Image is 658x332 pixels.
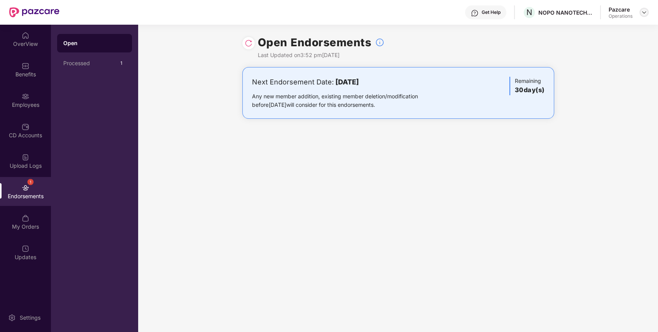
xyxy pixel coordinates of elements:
img: svg+xml;base64,PHN2ZyBpZD0iQmVuZWZpdHMiIHhtbG5zPSJodHRwOi8vd3d3LnczLm9yZy8yMDAwL3N2ZyIgd2lkdGg9Ij... [22,62,29,70]
div: Pazcare [609,6,633,13]
div: Operations [609,13,633,19]
img: svg+xml;base64,PHN2ZyBpZD0iSGVscC0zMngzMiIgeG1sbnM9Imh0dHA6Ly93d3cudzMub3JnLzIwMDAvc3ZnIiB3aWR0aD... [471,9,479,17]
div: Processed [63,60,117,66]
div: Settings [17,314,43,322]
img: svg+xml;base64,PHN2ZyBpZD0iSW5mb18tXzMyeDMyIiBkYXRhLW5hbWU9IkluZm8gLSAzMngzMiIgeG1sbnM9Imh0dHA6Ly... [375,38,384,47]
b: [DATE] [335,78,359,86]
div: Open [63,39,126,47]
img: svg+xml;base64,PHN2ZyBpZD0iVXBkYXRlZCIgeG1sbnM9Imh0dHA6Ly93d3cudzMub3JnLzIwMDAvc3ZnIiB3aWR0aD0iMj... [22,245,29,253]
span: N [526,8,532,17]
div: Any new member addition, existing member deletion/modification before [DATE] will consider for th... [252,92,442,109]
img: New Pazcare Logo [9,7,59,17]
div: NOPO NANOTECHNOLOGIES INDIA PRIVATE LIMITED [538,9,592,16]
div: 1 [117,59,126,68]
h3: 30 day(s) [515,85,545,95]
div: Get Help [482,9,501,15]
img: svg+xml;base64,PHN2ZyBpZD0iVXBsb2FkX0xvZ3MiIGRhdGEtbmFtZT0iVXBsb2FkIExvZ3MiIHhtbG5zPSJodHRwOi8vd3... [22,153,29,161]
div: Next Endorsement Date: [252,77,442,88]
div: Last Updated on 3:52 pm[DATE] [258,51,385,59]
img: svg+xml;base64,PHN2ZyBpZD0iUmVsb2FkLTMyeDMyIiB4bWxucz0iaHR0cDovL3d3dy53My5vcmcvMjAwMC9zdmciIHdpZH... [245,39,252,47]
h1: Open Endorsements [258,34,372,51]
img: svg+xml;base64,PHN2ZyBpZD0iRHJvcGRvd24tMzJ4MzIiIHhtbG5zPSJodHRwOi8vd3d3LnczLm9yZy8yMDAwL3N2ZyIgd2... [641,9,647,15]
img: svg+xml;base64,PHN2ZyBpZD0iTXlfT3JkZXJzIiBkYXRhLW5hbWU9Ik15IE9yZGVycyIgeG1sbnM9Imh0dHA6Ly93d3cudz... [22,214,29,222]
div: Remaining [509,77,545,95]
img: svg+xml;base64,PHN2ZyBpZD0iRW1wbG95ZWVzIiB4bWxucz0iaHR0cDovL3d3dy53My5vcmcvMjAwMC9zdmciIHdpZHRoPS... [22,93,29,100]
img: svg+xml;base64,PHN2ZyBpZD0iQ0RfQWNjb3VudHMiIGRhdGEtbmFtZT0iQ0QgQWNjb3VudHMiIHhtbG5zPSJodHRwOi8vd3... [22,123,29,131]
img: svg+xml;base64,PHN2ZyBpZD0iRW5kb3JzZW1lbnRzIiB4bWxucz0iaHR0cDovL3d3dy53My5vcmcvMjAwMC9zdmciIHdpZH... [22,184,29,192]
div: 1 [27,179,34,185]
img: svg+xml;base64,PHN2ZyBpZD0iSG9tZSIgeG1sbnM9Imh0dHA6Ly93d3cudzMub3JnLzIwMDAvc3ZnIiB3aWR0aD0iMjAiIG... [22,32,29,39]
img: svg+xml;base64,PHN2ZyBpZD0iU2V0dGluZy0yMHgyMCIgeG1sbnM9Imh0dHA6Ly93d3cudzMub3JnLzIwMDAvc3ZnIiB3aW... [8,314,16,322]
